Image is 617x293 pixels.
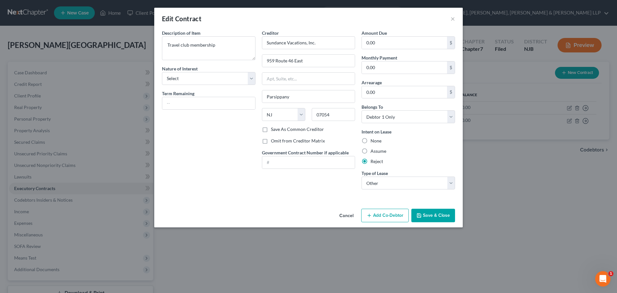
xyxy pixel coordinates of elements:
label: Omit from Creditor Matrix [271,138,325,144]
div: $ [447,37,455,49]
div: $ [447,86,455,98]
input: Enter city... [262,90,355,103]
label: Nature of Interest [162,65,198,72]
label: Assume [371,148,386,154]
span: Belongs To [362,104,383,110]
span: Type of Lease [362,170,388,176]
input: Apt, Suite, etc... [262,73,355,85]
input: # [262,156,355,169]
label: Reject [371,158,383,165]
input: 0.00 [362,37,447,49]
span: Description of Item [162,30,201,36]
div: $ [447,61,455,74]
input: 0.00 [362,61,447,74]
button: × [451,15,455,23]
div: Edit Contract [162,14,201,23]
input: Enter address... [262,55,355,67]
button: Cancel [334,209,359,222]
label: Intent on Lease [362,128,391,135]
iframe: Intercom live chat [595,271,611,287]
span: 1 [608,271,613,276]
label: None [371,138,381,144]
input: Enter zip.. [312,108,355,121]
span: Creditor [262,30,279,36]
label: Save As Common Creditor [271,126,324,133]
button: Add Co-Debtor [361,209,409,222]
label: Amount Due [362,30,387,36]
label: Government Contract Number if applicable [262,149,349,156]
label: Term Remaining [162,90,194,97]
input: Search creditor by name... [262,36,355,49]
button: Save & Close [411,209,455,222]
label: Arrearage [362,79,382,86]
input: 0.00 [362,86,447,98]
input: -- [162,97,255,109]
label: Monthly Payment [362,54,397,61]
